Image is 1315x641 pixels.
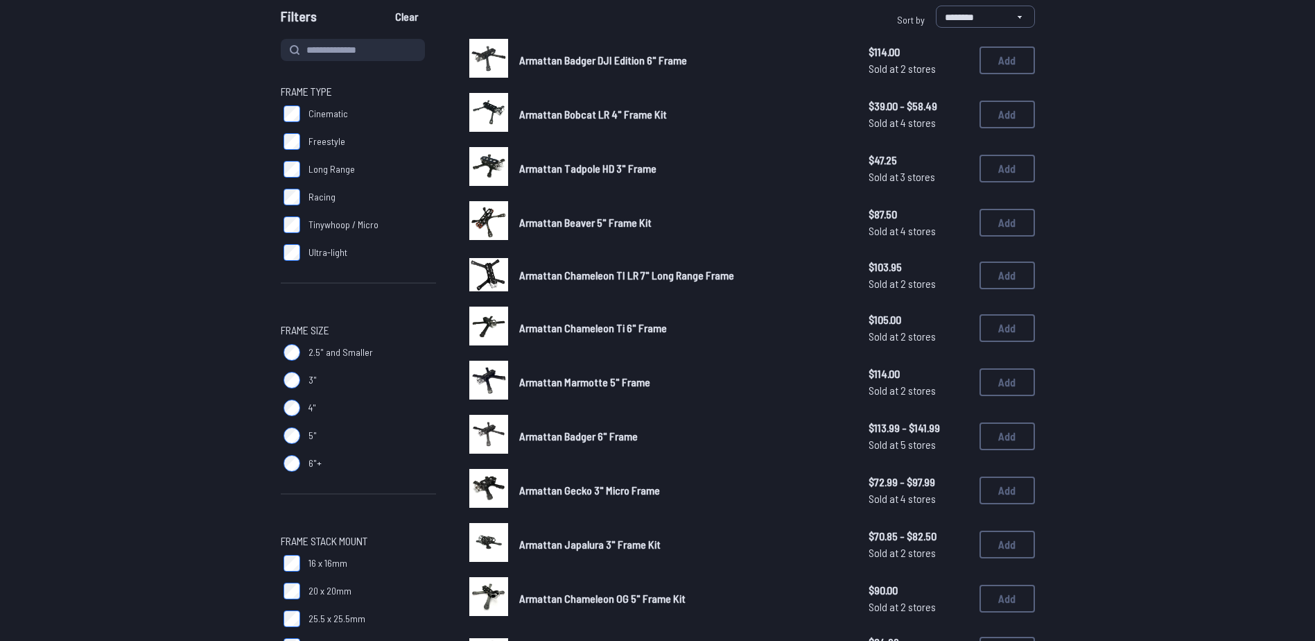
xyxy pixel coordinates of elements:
[519,106,846,123] a: Armattan Bobcat LR 4" Frame Kit
[869,223,968,239] span: Sold at 4 stores
[519,374,846,391] a: Armattan Marmotte 5" Frame
[519,162,656,175] span: Armattan Tadpole HD 3" Frame
[284,427,300,444] input: 5"
[284,244,300,261] input: Ultra-light
[869,206,968,223] span: $87.50
[469,39,508,82] a: image
[281,322,329,339] span: Frame Size
[869,60,968,77] span: Sold at 2 stores
[308,584,351,598] span: 20 x 20mm
[308,162,355,176] span: Long Range
[308,429,317,443] span: 5"
[281,83,332,100] span: Frame Type
[308,218,378,232] span: Tinywhoop / Micro
[284,400,300,416] input: 4"
[979,314,1035,342] button: Add
[519,590,846,607] a: Armattan Chameleon OG 5" Frame Kit
[519,268,734,282] span: Armattan Chameleon TI LR 7" Long Range Frame
[519,592,686,605] span: Armattan Chameleon OG 5" Frame Kit
[284,105,300,122] input: Cinematic
[469,307,508,345] img: image
[979,531,1035,558] button: Add
[284,555,300,572] input: 16 x 16mm
[869,98,968,114] span: $39.00 - $58.49
[519,482,846,499] a: Armattan Gecko 3" Micro Frame
[308,345,373,359] span: 2.5" and Smaller
[469,361,508,400] img: image
[469,201,508,240] img: image
[979,585,1035,613] button: Add
[469,577,508,620] a: image
[519,484,660,497] span: Armattan Gecko 3" Micro Frame
[869,328,968,345] span: Sold at 2 stores
[897,14,925,26] span: Sort by
[308,612,365,626] span: 25.5 x 25.5mm
[519,216,652,229] span: Armattan Beaver 5" Frame Kit
[936,6,1035,28] select: Sort by
[519,52,846,69] a: Armattan Badger DJI Edition 6" Frame
[869,382,968,399] span: Sold at 2 stores
[869,545,968,561] span: Sold at 2 stores
[284,216,300,233] input: Tinywhoop / Micro
[284,133,300,150] input: Freestyle
[469,523,508,562] img: image
[469,39,508,78] img: image
[469,93,508,136] a: image
[869,366,968,382] span: $114.00
[519,538,661,551] span: Armattan Japalura 3" Frame Kit
[519,320,846,336] a: Armattan Chameleon Ti 6" Frame
[308,135,345,148] span: Freestyle
[284,161,300,178] input: Long Range
[869,169,968,185] span: Sold at 3 stores
[979,209,1035,237] button: Add
[469,201,508,244] a: image
[284,610,300,627] input: 25.5 x 25.5mm
[308,373,317,387] span: 3"
[869,259,968,275] span: $103.95
[979,477,1035,504] button: Add
[519,267,846,284] a: Armattan Chameleon TI LR 7" Long Range Frame
[979,422,1035,450] button: Add
[284,189,300,205] input: Racing
[869,599,968,615] span: Sold at 2 stores
[519,428,846,445] a: Armattan Badger 6" Frame
[469,469,508,512] a: image
[308,401,316,415] span: 4"
[979,368,1035,396] button: Add
[519,429,638,443] span: Armattan Badger 6" Frame
[519,536,846,553] a: Armattan Japalura 3" Frame Kit
[284,372,300,388] input: 3"
[469,361,508,404] a: image
[979,262,1035,289] button: Add
[469,523,508,566] a: image
[519,108,667,121] span: Armattan Bobcat LR 4" Frame Kit
[869,582,968,599] span: $90.00
[284,344,300,361] input: 2.5" and Smaller
[308,246,347,259] span: Ultra-light
[519,321,667,334] span: Armattan Chameleon Ti 6" Frame
[284,455,300,472] input: 6"+
[869,311,968,328] span: $105.00
[519,53,687,67] span: Armattan Badger DJI Edition 6" Frame
[308,107,348,121] span: Cinematic
[869,436,968,453] span: Sold at 5 stores
[979,101,1035,128] button: Add
[869,152,968,169] span: $47.25
[469,93,508,132] img: image
[869,474,968,490] span: $72.99 - $97.99
[869,490,968,507] span: Sold at 4 stores
[979,46,1035,74] button: Add
[869,528,968,545] span: $70.85 - $82.50
[281,533,367,549] span: Frame Stack Mount
[469,577,508,616] img: image
[869,420,968,436] span: $113.99 - $141.99
[284,583,300,599] input: 20 x 20mm
[979,155,1035,182] button: Add
[308,190,336,204] span: Racing
[469,307,508,350] a: image
[308,556,347,570] span: 16 x 16mm
[469,415,508,454] img: image
[469,255,508,296] a: image
[469,415,508,458] a: image
[469,469,508,508] img: image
